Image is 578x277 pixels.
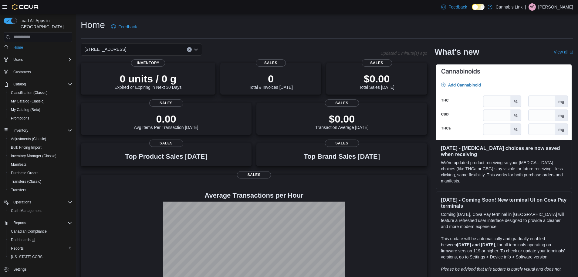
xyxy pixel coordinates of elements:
span: [STREET_ADDRESS] [84,46,126,53]
a: Canadian Compliance [8,228,49,235]
span: Catalog [13,82,26,87]
span: Operations [11,199,72,206]
span: Inventory Manager (Classic) [8,152,72,160]
span: Canadian Compliance [11,229,47,234]
p: Cannabis Link [495,3,522,11]
button: Cash Management [6,206,75,215]
span: My Catalog (Beta) [11,107,40,112]
span: Cash Management [11,208,42,213]
a: Manifests [8,161,29,168]
span: Promotions [8,115,72,122]
button: Adjustments (Classic) [6,135,75,143]
a: [US_STATE] CCRS [8,253,45,261]
span: Transfers (Classic) [8,178,72,185]
button: Reports [6,244,75,253]
a: Purchase Orders [8,169,41,177]
a: Customers [11,68,33,76]
span: Operations [13,200,31,205]
span: Catalog [11,81,72,88]
h3: [DATE] - Coming Soon! New terminal UI on Cova Pay terminals [441,197,567,209]
span: Reports [11,246,24,251]
span: Customers [11,68,72,76]
a: Feedback [439,1,469,13]
a: Dashboards [6,236,75,244]
a: My Catalog (Classic) [8,98,47,105]
a: Bulk Pricing Import [8,144,44,151]
span: Sales [325,140,359,147]
span: Reports [13,220,26,225]
button: Inventory Manager (Classic) [6,152,75,160]
span: Adjustments (Classic) [11,137,46,141]
p: Updated 1 minute(s) ago [380,51,427,56]
a: Home [11,44,25,51]
span: Reports [8,245,72,252]
span: Customers [13,70,31,74]
strong: [DATE] and [DATE] [457,242,495,247]
button: Classification (Classic) [6,88,75,97]
span: Settings [11,265,72,273]
button: Canadian Compliance [6,227,75,236]
button: My Catalog (Classic) [6,97,75,106]
span: Cash Management [8,207,72,214]
button: Catalog [11,81,28,88]
span: My Catalog (Classic) [8,98,72,105]
span: Load All Apps in [GEOGRAPHIC_DATA] [17,18,72,30]
div: Expired or Expiring in Next 30 Days [115,73,182,90]
button: Home [1,43,75,52]
h3: Top Product Sales [DATE] [125,153,207,160]
span: Transfers [11,188,26,192]
h2: What's new [434,47,479,57]
div: Andrew Stewart [529,3,536,11]
a: Cash Management [8,207,44,214]
div: Total Sales [DATE] [359,73,394,90]
span: Bulk Pricing Import [11,145,42,150]
button: Users [1,55,75,64]
button: Open list of options [194,47,198,52]
span: Home [11,43,72,51]
p: $0.00 [359,73,394,85]
a: Transfers [8,186,29,194]
a: My Catalog (Beta) [8,106,43,113]
button: Purchase Orders [6,169,75,177]
button: Manifests [6,160,75,169]
h3: Top Brand Sales [DATE] [304,153,380,160]
p: 0.00 [134,113,198,125]
input: Dark Mode [472,4,485,10]
span: Inventory [13,128,28,133]
button: My Catalog (Beta) [6,106,75,114]
span: Home [13,45,23,50]
span: Settings [13,267,26,272]
div: Total # Invoices [DATE] [249,73,292,90]
button: Reports [1,219,75,227]
a: Dashboards [8,236,38,244]
a: Transfers (Classic) [8,178,44,185]
button: Users [11,56,25,63]
img: Cova [12,4,39,10]
span: Classification (Classic) [11,90,48,95]
p: 0 units / 0 g [115,73,182,85]
a: Promotions [8,115,32,122]
span: Canadian Compliance [8,228,72,235]
button: Customers [1,68,75,76]
span: Users [11,56,72,63]
span: Purchase Orders [8,169,72,177]
button: Operations [1,198,75,206]
button: [US_STATE] CCRS [6,253,75,261]
p: We've updated product receiving so your [MEDICAL_DATA] choices (like THCa or CBG) stay visible fo... [441,160,567,184]
span: My Catalog (Classic) [11,99,45,104]
span: Promotions [11,116,29,121]
span: Feedback [118,24,137,30]
span: Inventory [11,127,72,134]
span: Sales [149,140,183,147]
span: Washington CCRS [8,253,72,261]
a: Settings [11,266,29,273]
span: Reports [11,219,72,227]
span: Bulk Pricing Import [8,144,72,151]
a: Inventory Manager (Classic) [8,152,59,160]
button: Catalog [1,80,75,88]
span: [US_STATE] CCRS [11,254,42,259]
p: This update will be automatically and gradually enabled between , for all terminals operating on ... [441,236,567,260]
span: Dashboards [8,236,72,244]
button: Inventory [11,127,31,134]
